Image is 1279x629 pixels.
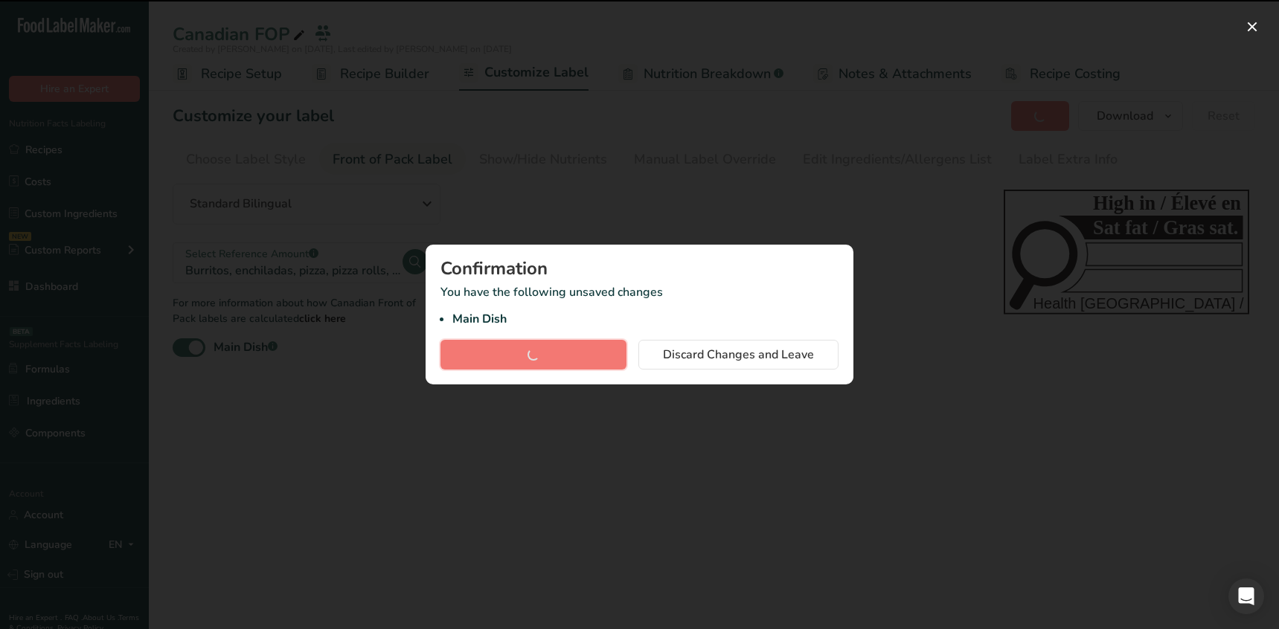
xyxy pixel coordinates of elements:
[638,340,839,370] button: Discard Changes and Leave
[1228,578,1264,614] div: Open Intercom Messenger
[440,259,839,277] div: Confirmation
[440,283,839,328] p: You have the following unsaved changes
[663,346,814,364] span: Discard Changes and Leave
[452,310,839,328] li: Main Dish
